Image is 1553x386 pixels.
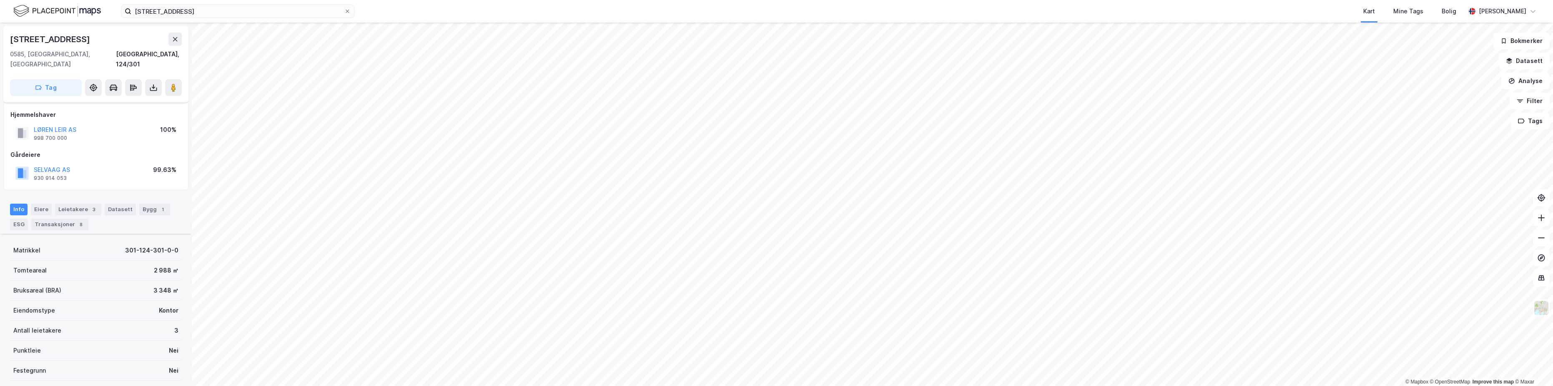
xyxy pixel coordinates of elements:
div: 3 [174,325,178,336]
div: 930 914 053 [34,175,67,182]
div: Info [10,204,28,215]
button: Analyse [1501,73,1550,89]
div: 3 [90,205,98,214]
div: Nei [169,346,178,356]
div: Kart [1363,6,1375,16]
a: Improve this map [1473,379,1514,385]
div: [STREET_ADDRESS] [10,33,92,46]
div: Bygg [139,204,170,215]
div: Nei [169,366,178,376]
button: Filter [1510,93,1550,109]
button: Bokmerker [1493,33,1550,49]
button: Tags [1511,113,1550,129]
input: Søk på adresse, matrikkel, gårdeiere, leietakere eller personer [131,5,344,18]
a: Mapbox [1405,379,1428,385]
div: 998 700 000 [34,135,67,141]
div: [PERSON_NAME] [1479,6,1526,16]
div: Tomteareal [13,265,47,275]
div: 301-124-301-0-0 [125,245,178,255]
div: Antall leietakere [13,325,61,336]
div: [GEOGRAPHIC_DATA], 124/301 [116,49,182,69]
div: Datasett [105,204,136,215]
div: Leietakere [55,204,101,215]
div: Hjemmelshaver [10,110,181,120]
div: 2 988 ㎡ [154,265,178,275]
div: 3 348 ㎡ [153,285,178,295]
div: Bruksareal (BRA) [13,285,61,295]
div: 8 [77,220,85,229]
iframe: Chat Widget [1511,346,1553,386]
a: OpenStreetMap [1430,379,1470,385]
img: logo.f888ab2527a4732fd821a326f86c7f29.svg [13,4,101,18]
div: Transaksjoner [31,219,88,230]
div: 99.63% [153,165,176,175]
div: Bolig [1442,6,1456,16]
div: 1 [158,205,167,214]
div: Mine Tags [1393,6,1423,16]
div: Eiendomstype [13,305,55,315]
div: ESG [10,219,28,230]
div: Matrikkel [13,245,40,255]
button: Datasett [1499,53,1550,69]
div: Gårdeiere [10,150,181,160]
div: Eiere [31,204,52,215]
div: 100% [160,125,176,135]
div: Kontor [159,305,178,315]
button: Tag [10,79,82,96]
img: Z [1533,300,1549,316]
div: 0585, [GEOGRAPHIC_DATA], [GEOGRAPHIC_DATA] [10,49,116,69]
div: Festegrunn [13,366,46,376]
div: Punktleie [13,346,41,356]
